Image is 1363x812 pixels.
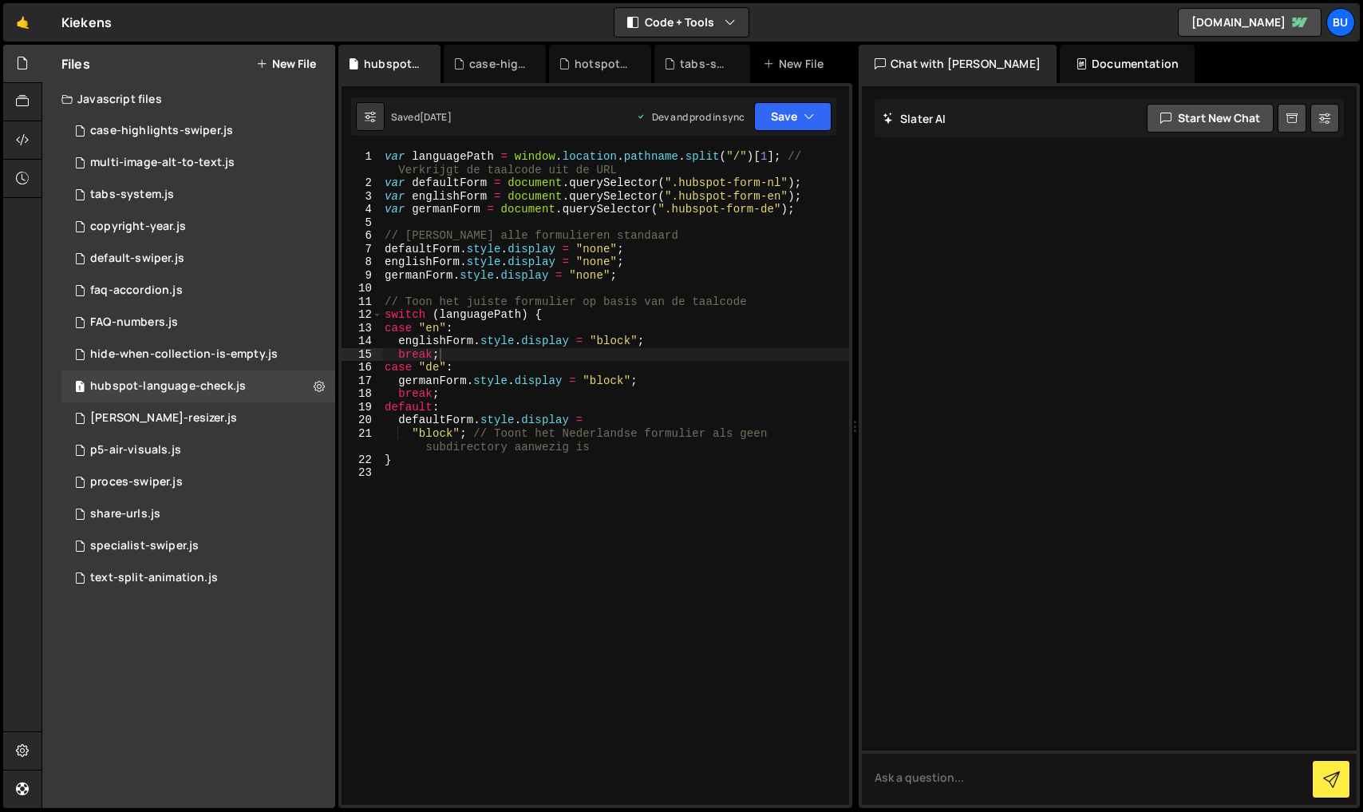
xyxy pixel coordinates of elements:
div: 16163/43450.js [61,115,335,147]
div: hubspot-language-check.js [90,379,246,394]
div: 16163/43457.js [61,402,335,434]
div: 16163/43449.js [61,243,335,275]
div: 23 [342,466,382,480]
div: hide-when-collection-is-empty.js [90,347,278,362]
div: 16163/43448.js [61,434,335,466]
div: default-swiper.js [90,252,184,266]
span: 1 [75,382,85,394]
div: 16163/43461.js [61,498,335,530]
div: 1 [342,150,382,176]
a: 🤙 [3,3,42,42]
div: 2 [342,176,382,190]
button: Save [754,102,832,131]
div: 21 [342,427,382,454]
div: text-split-animation.js [90,571,218,585]
div: 17 [342,374,382,388]
div: case-highlights-swiper.js [90,124,233,138]
a: Bu [1326,8,1355,37]
div: 9 [342,269,382,283]
div: 7 [342,243,382,256]
div: [DATE] [420,110,452,124]
h2: Files [61,55,90,73]
div: proces-swiper.js [90,475,183,489]
a: [DOMAIN_NAME] [1178,8,1322,37]
div: 16163/43462.js [61,307,335,339]
div: 16163/43451.js [61,530,335,562]
div: 3 [342,190,382,204]
div: 16163/43456.js [61,562,335,594]
div: Dev and prod in sync [636,110,745,124]
div: 16163/43452.js [61,211,335,243]
div: 13 [342,322,382,335]
div: 20 [342,414,382,427]
div: FAQ-numbers.js [90,315,178,330]
div: 16163/43460.js [61,466,335,498]
button: Code + Tools [614,8,749,37]
div: 16163/43454.js [61,275,335,307]
div: Kiekens [61,13,112,32]
div: 14 [342,335,382,348]
div: multi-image-alt-to-text.js [90,156,235,170]
div: 5 [342,216,382,230]
div: 16163/43453.js [61,339,335,370]
div: Documentation [1060,45,1195,83]
div: share-urls.js [90,507,160,521]
h2: Slater AI [883,111,946,126]
button: New File [256,57,316,70]
div: 19 [342,401,382,414]
div: New File [763,56,830,72]
div: 18 [342,387,382,401]
div: tabs-system.js [90,188,174,202]
div: 11 [342,295,382,309]
button: Start new chat [1147,104,1274,133]
div: 15 [342,348,382,362]
div: case-highlights-swiper.js [469,56,527,72]
div: faq-accordion.js [90,283,183,298]
div: 22 [342,454,382,467]
div: 6 [342,229,382,243]
div: Chat with [PERSON_NAME] [859,45,1057,83]
div: tabs-system.js [680,56,731,72]
div: 16163/43455.js [61,370,335,402]
div: [PERSON_NAME]-resizer.js [90,411,237,426]
div: hubspot-language-check.js [364,56,421,72]
div: 16163/43508.js [61,179,335,211]
div: specialist-swiper.js [90,539,199,553]
div: 12 [342,308,382,322]
div: 10 [342,282,382,295]
div: hotspots-interaction.js [575,56,632,72]
div: Javascript files [42,83,335,115]
div: Saved [391,110,452,124]
div: 4 [342,203,382,216]
div: 16163/43509.js [61,147,335,179]
div: copyright-year.js [90,220,186,234]
div: p5-air-visuals.js [90,443,181,457]
div: 16 [342,361,382,374]
div: 8 [342,255,382,269]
